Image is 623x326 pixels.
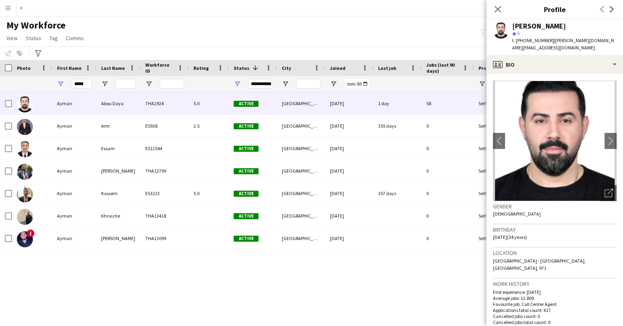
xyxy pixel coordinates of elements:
div: Essam [96,137,140,159]
span: Active [234,123,259,129]
button: Open Filter Menu [57,80,64,88]
div: 2.5 [189,115,229,137]
input: First Name Filter Input [71,79,92,89]
div: Self-employed Crew [474,205,525,227]
div: [DATE] [325,92,373,114]
div: Self-employed Crew [474,115,525,137]
app-action-btn: Advanced filters [33,49,43,58]
h3: Profile [487,4,623,14]
input: City Filter Input [296,79,320,89]
span: [GEOGRAPHIC_DATA] - [GEOGRAPHIC_DATA], [GEOGRAPHIC_DATA], 971 [493,258,586,271]
img: Ayman Kassem [17,186,33,202]
div: Self-employed Crew [474,160,525,182]
div: Bio [487,55,623,74]
span: Active [234,191,259,197]
input: Last Name Filter Input [116,79,136,89]
button: Open Filter Menu [101,80,108,88]
div: Ayman [52,160,96,182]
img: Ayman Khraiche [17,209,33,225]
button: Open Filter Menu [145,80,153,88]
div: Self-employed Crew [474,182,525,204]
span: My Workforce [6,19,65,31]
span: Rating [193,65,209,71]
div: Self-employed Crew [474,92,525,114]
span: City [282,65,291,71]
div: 0 [421,182,474,204]
span: First Name [57,65,81,71]
span: Status [234,65,249,71]
div: Ayman [52,227,96,249]
span: t. [PHONE_NUMBER] [512,37,554,43]
span: Active [234,236,259,242]
span: Workforce ID [145,62,174,74]
p: Favourite job: Call Center Agent [493,301,617,307]
div: [GEOGRAPHIC_DATA] [277,115,325,137]
div: 0 [421,160,474,182]
p: Cancelled jobs count: 0 [493,313,617,319]
input: Joined Filter Input [344,79,369,89]
div: [GEOGRAPHIC_DATA] [277,227,325,249]
span: [DEMOGRAPHIC_DATA] [493,211,541,217]
div: [GEOGRAPHIC_DATA] [277,137,325,159]
span: ! [26,229,35,237]
div: [PERSON_NAME] [96,160,140,182]
div: Ayman [52,182,96,204]
div: 355 days [373,115,421,137]
div: Abou Daya [96,92,140,114]
span: Last job [378,65,396,71]
div: [DATE] [325,182,373,204]
div: Self-employed Crew [474,227,525,249]
span: Comms [66,35,84,42]
img: Crew avatar or photo [493,81,617,201]
img: Ayman Amr [17,119,33,135]
h3: Gender [493,203,617,210]
div: [DATE] [325,205,373,227]
div: Khraiche [96,205,140,227]
div: ES938 [140,115,189,137]
a: Tag [46,33,61,43]
p: Applications total count: 617 [493,307,617,313]
div: [GEOGRAPHIC_DATA] [277,205,325,227]
div: Ayman [52,137,96,159]
span: 5 [517,30,519,36]
span: Active [234,146,259,152]
p: Cancelled jobs total count: 0 [493,319,617,325]
div: [DATE] [325,227,373,249]
button: Open Filter Menu [478,80,486,88]
div: [GEOGRAPHIC_DATA] [277,92,325,114]
div: Ayman [52,205,96,227]
div: Self-employed Crew [474,137,525,159]
div: Ayman [52,92,96,114]
span: Tag [49,35,58,42]
h3: Work history [493,280,617,287]
span: [DATE] (34 years) [493,234,527,240]
div: Open photos pop-in [601,185,617,201]
div: 1 day [373,92,421,114]
div: ES3223 [140,182,189,204]
div: 0 [421,137,474,159]
div: THA12799 [140,160,189,182]
div: THA11099 [140,227,189,249]
span: View [6,35,18,42]
span: Active [234,168,259,174]
div: 5.0 [189,182,229,204]
a: Status [22,33,45,43]
span: Last Name [101,65,125,71]
h3: Birthday [493,226,617,233]
button: Open Filter Menu [330,80,337,88]
div: [DATE] [325,160,373,182]
div: Amr [96,115,140,137]
span: Status [26,35,41,42]
p: Average jobs: 12.809 [493,295,617,301]
span: Jobs (last 90 days) [426,62,459,74]
img: Ayman Abou Daya [17,96,33,112]
span: Active [234,101,259,107]
div: [DATE] [325,115,373,137]
span: Profile [478,65,495,71]
div: 0 [421,205,474,227]
div: 58 [421,92,474,114]
div: 357 days [373,182,421,204]
span: Joined [330,65,346,71]
div: Ayman [52,115,96,137]
img: Ayman Haj mohamad [17,164,33,180]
